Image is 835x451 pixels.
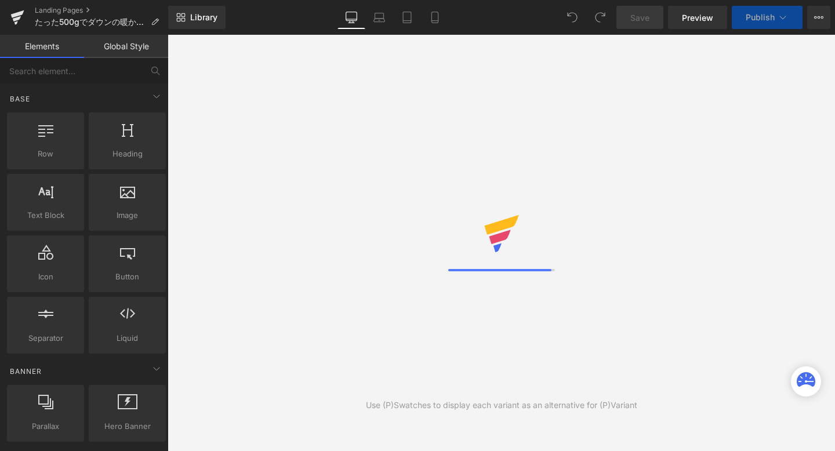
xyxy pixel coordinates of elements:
[92,209,162,221] span: Image
[35,17,146,27] span: たった500gでダウンの暖かさ“エアーライトジャケット”
[746,13,775,22] span: Publish
[9,366,43,377] span: Banner
[10,209,81,221] span: Text Block
[9,93,31,104] span: Base
[589,6,612,29] button: Redo
[10,148,81,160] span: Row
[168,6,226,29] a: New Library
[190,12,217,23] span: Library
[630,12,649,24] span: Save
[92,271,162,283] span: Button
[682,12,713,24] span: Preview
[84,35,168,58] a: Global Style
[35,6,168,15] a: Landing Pages
[807,6,830,29] button: More
[10,420,81,432] span: Parallax
[92,332,162,344] span: Liquid
[10,332,81,344] span: Separator
[10,271,81,283] span: Icon
[92,148,162,160] span: Heading
[732,6,803,29] button: Publish
[365,6,393,29] a: Laptop
[337,6,365,29] a: Desktop
[561,6,584,29] button: Undo
[92,420,162,432] span: Hero Banner
[668,6,727,29] a: Preview
[366,399,637,412] div: Use (P)Swatches to display each variant as an alternative for (P)Variant
[393,6,421,29] a: Tablet
[421,6,449,29] a: Mobile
